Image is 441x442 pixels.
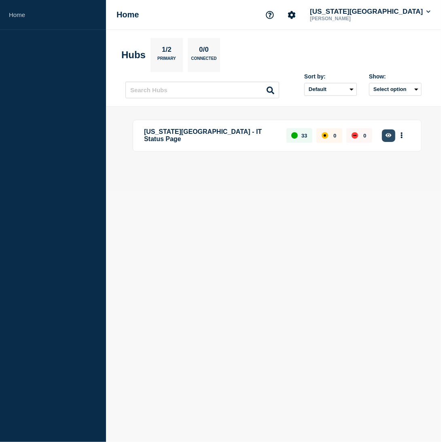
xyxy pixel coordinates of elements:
[125,82,279,98] input: Search Hubs
[117,10,139,19] h1: Home
[308,8,432,16] button: [US_STATE][GEOGRAPHIC_DATA]
[291,132,298,139] div: up
[191,56,216,65] p: Connected
[283,6,300,23] button: Account settings
[333,133,336,139] p: 0
[396,128,407,143] button: More actions
[159,46,175,56] p: 1/2
[308,16,392,21] p: [PERSON_NAME]
[369,73,422,80] div: Show:
[121,49,146,61] h2: Hubs
[322,132,328,139] div: affected
[304,73,357,80] div: Sort by:
[157,56,176,65] p: Primary
[261,6,278,23] button: Support
[301,133,307,139] p: 33
[363,133,366,139] p: 0
[352,132,358,139] div: down
[304,83,357,96] select: Sort by
[196,46,212,56] p: 0/0
[144,128,277,143] p: [US_STATE][GEOGRAPHIC_DATA] - IT Status Page
[369,83,422,96] button: Select option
